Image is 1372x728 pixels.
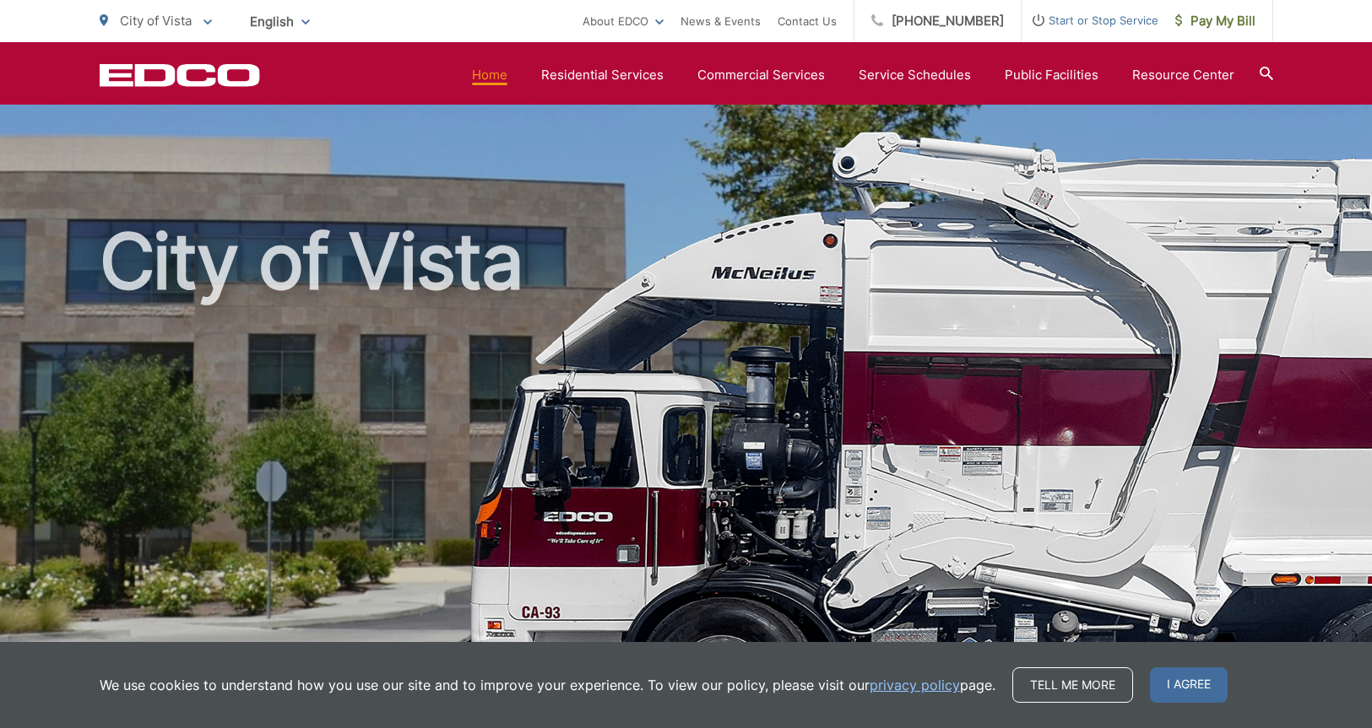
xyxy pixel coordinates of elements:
[541,65,664,85] a: Residential Services
[1012,667,1133,703] a: Tell me more
[778,11,837,31] a: Contact Us
[472,65,507,85] a: Home
[583,11,664,31] a: About EDCO
[120,13,192,29] span: City of Vista
[870,675,960,695] a: privacy policy
[859,65,971,85] a: Service Schedules
[100,675,995,695] p: We use cookies to understand how you use our site and to improve your experience. To view our pol...
[237,7,323,36] span: English
[1150,667,1228,703] span: I agree
[1175,11,1255,31] span: Pay My Bill
[100,63,260,87] a: EDCD logo. Return to the homepage.
[1132,65,1234,85] a: Resource Center
[681,11,761,31] a: News & Events
[697,65,825,85] a: Commercial Services
[1005,65,1098,85] a: Public Facilities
